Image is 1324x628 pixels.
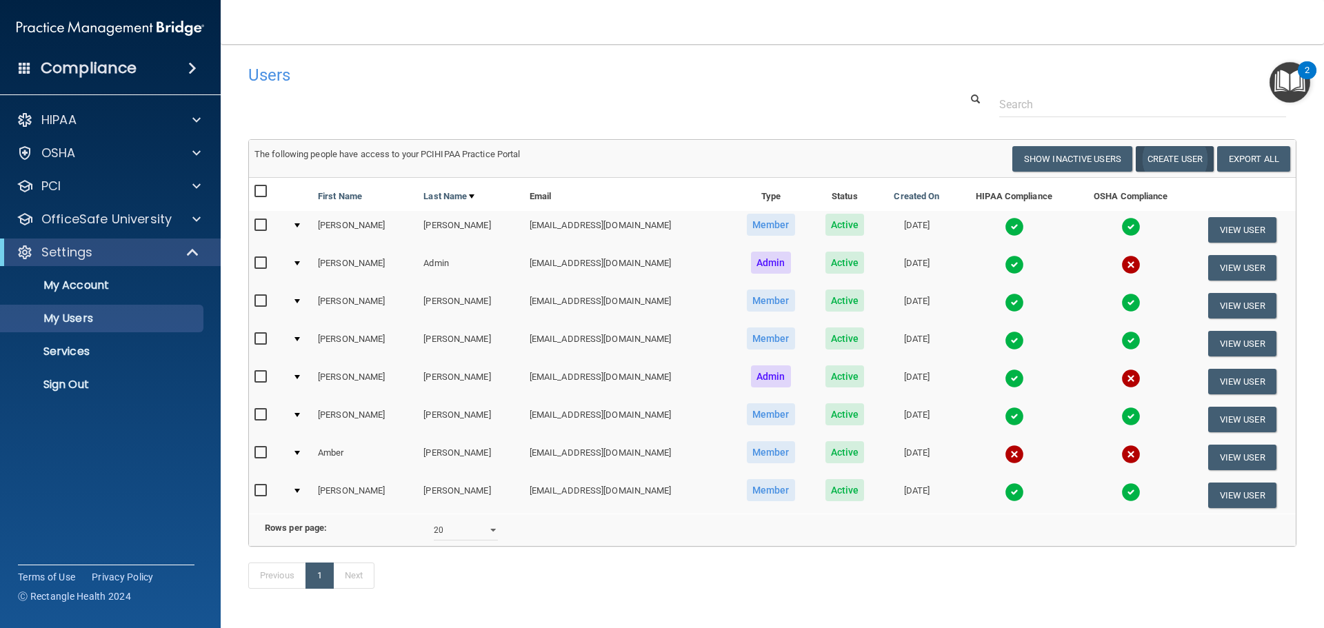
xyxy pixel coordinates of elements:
img: tick.e7d51cea.svg [1121,331,1141,350]
img: tick.e7d51cea.svg [1121,217,1141,236]
button: View User [1208,331,1276,356]
td: [EMAIL_ADDRESS][DOMAIN_NAME] [524,249,731,287]
img: tick.e7d51cea.svg [1005,217,1024,236]
td: [PERSON_NAME] [418,325,523,363]
td: [PERSON_NAME] [418,363,523,401]
img: cross.ca9f0e7f.svg [1121,445,1141,464]
button: View User [1208,407,1276,432]
img: tick.e7d51cea.svg [1005,293,1024,312]
td: [PERSON_NAME] [418,211,523,249]
button: View User [1208,369,1276,394]
td: [PERSON_NAME] [312,211,418,249]
th: HIPAA Compliance [955,178,1073,211]
td: Amber [312,438,418,476]
p: Services [9,345,197,358]
button: Show Inactive Users [1012,146,1132,172]
p: Settings [41,244,92,261]
td: Admin [418,249,523,287]
td: [PERSON_NAME] [418,438,523,476]
a: Settings [17,244,200,261]
td: [EMAIL_ADDRESS][DOMAIN_NAME] [524,476,731,514]
td: [DATE] [879,249,955,287]
div: 2 [1305,70,1310,88]
td: [PERSON_NAME] [418,287,523,325]
img: tick.e7d51cea.svg [1005,331,1024,350]
button: Create User [1136,146,1214,172]
td: [EMAIL_ADDRESS][DOMAIN_NAME] [524,325,731,363]
img: tick.e7d51cea.svg [1121,483,1141,502]
span: Member [747,214,795,236]
input: Search [999,92,1286,117]
span: Ⓒ Rectangle Health 2024 [18,589,131,603]
td: [EMAIL_ADDRESS][DOMAIN_NAME] [524,211,731,249]
span: Member [747,441,795,463]
a: PCI [17,178,201,194]
td: [PERSON_NAME] [312,325,418,363]
td: [PERSON_NAME] [312,249,418,287]
td: [EMAIL_ADDRESS][DOMAIN_NAME] [524,401,731,438]
img: tick.e7d51cea.svg [1121,407,1141,426]
td: [EMAIL_ADDRESS][DOMAIN_NAME] [524,287,731,325]
td: [DATE] [879,438,955,476]
th: Status [811,178,879,211]
h4: Users [248,66,851,84]
img: PMB logo [17,14,204,42]
a: HIPAA [17,112,201,128]
iframe: Drift Widget Chat Controller [1085,530,1307,585]
h4: Compliance [41,59,137,78]
img: cross.ca9f0e7f.svg [1121,255,1141,274]
span: The following people have access to your PCIHIPAA Practice Portal [254,149,521,159]
button: View User [1208,255,1276,281]
a: First Name [318,188,362,205]
th: OSHA Compliance [1073,178,1188,211]
span: Active [825,479,865,501]
td: [DATE] [879,325,955,363]
p: OSHA [41,145,76,161]
button: View User [1208,217,1276,243]
img: cross.ca9f0e7f.svg [1005,445,1024,464]
td: [PERSON_NAME] [312,401,418,438]
span: Active [825,327,865,350]
img: tick.e7d51cea.svg [1005,255,1024,274]
th: Type [731,178,811,211]
img: tick.e7d51cea.svg [1005,407,1024,426]
span: Active [825,214,865,236]
p: My Users [9,312,197,325]
span: Active [825,252,865,274]
p: Sign Out [9,378,197,392]
td: [DATE] [879,363,955,401]
a: Last Name [423,188,474,205]
a: OSHA [17,145,201,161]
p: PCI [41,178,61,194]
a: OfficeSafe University [17,211,201,227]
td: [DATE] [879,401,955,438]
img: cross.ca9f0e7f.svg [1121,369,1141,388]
span: Member [747,290,795,312]
td: [PERSON_NAME] [312,287,418,325]
p: OfficeSafe University [41,211,172,227]
a: Terms of Use [18,570,75,584]
span: Active [825,403,865,425]
img: tick.e7d51cea.svg [1121,293,1141,312]
button: View User [1208,445,1276,470]
span: Active [825,365,865,387]
img: tick.e7d51cea.svg [1005,369,1024,388]
button: View User [1208,293,1276,318]
button: Open Resource Center, 2 new notifications [1270,62,1310,103]
td: [PERSON_NAME] [312,476,418,514]
span: Admin [751,252,791,274]
td: [PERSON_NAME] [418,401,523,438]
td: [EMAIL_ADDRESS][DOMAIN_NAME] [524,438,731,476]
a: Previous [248,563,306,589]
img: tick.e7d51cea.svg [1005,483,1024,502]
td: [DATE] [879,476,955,514]
span: Member [747,327,795,350]
b: Rows per page: [265,523,327,533]
a: 1 [305,563,334,589]
th: Email [524,178,731,211]
span: Member [747,403,795,425]
td: [PERSON_NAME] [312,363,418,401]
td: [PERSON_NAME] [418,476,523,514]
a: Privacy Policy [92,570,154,584]
td: [DATE] [879,211,955,249]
